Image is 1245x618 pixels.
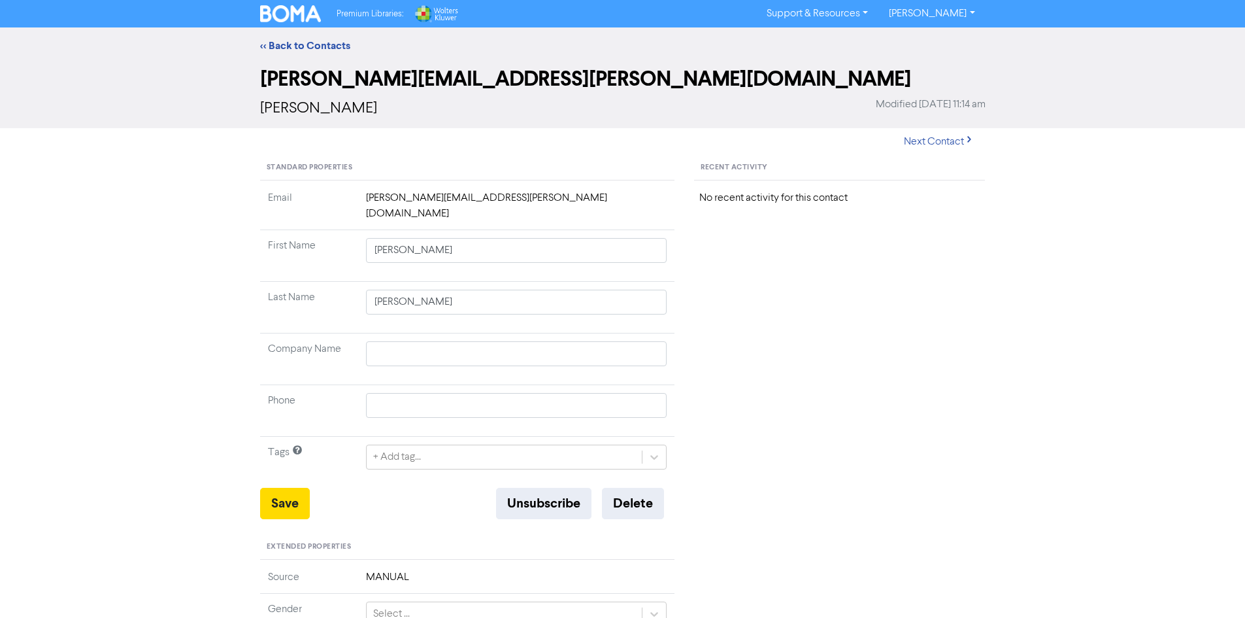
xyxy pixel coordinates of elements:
[260,156,675,180] div: Standard Properties
[260,385,358,437] td: Phone
[358,190,675,230] td: [PERSON_NAME][EMAIL_ADDRESS][PERSON_NAME][DOMAIN_NAME]
[260,190,358,230] td: Email
[260,570,358,594] td: Source
[1075,52,1216,65] div: Created new contact.
[358,570,675,594] td: MANUAL
[260,282,358,334] td: Last Name
[699,190,980,206] div: No recent activity for this contact
[496,488,591,519] button: Unsubscribe
[1180,555,1245,618] iframe: Chat Widget
[260,230,358,282] td: First Name
[893,128,986,156] button: Next Contact
[260,39,350,52] a: << Back to Contacts
[260,535,675,560] div: Extended Properties
[260,437,358,489] td: Tags
[260,334,358,385] td: Company Name
[414,5,458,22] img: Wolters Kluwer
[373,449,421,465] div: + Add tag...
[602,488,664,519] button: Delete
[756,3,878,24] a: Support & Resources
[260,101,377,116] span: [PERSON_NAME]
[876,97,986,112] span: Modified [DATE] 11:14 am
[260,488,310,519] button: Save
[260,67,986,92] h2: [PERSON_NAME][EMAIL_ADDRESS][PERSON_NAME][DOMAIN_NAME]
[260,5,322,22] img: BOMA Logo
[878,3,985,24] a: [PERSON_NAME]
[694,156,985,180] div: Recent Activity
[337,10,403,18] span: Premium Libraries:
